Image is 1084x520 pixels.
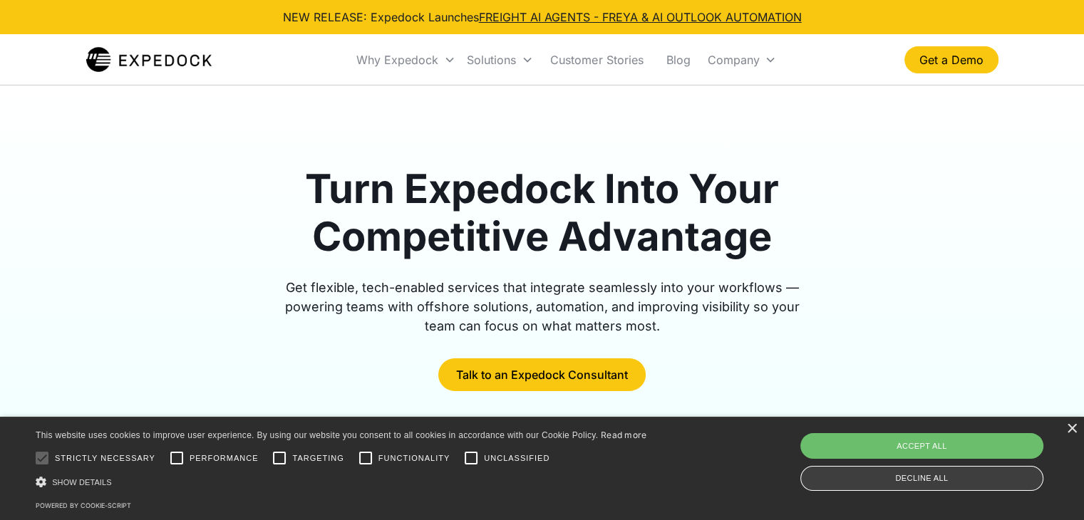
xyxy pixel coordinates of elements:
div: Company [707,53,759,67]
div: NEW RELEASE: Expedock Launches [283,9,802,26]
a: Talk to an Expedock Consultant [438,358,646,391]
div: Show details [36,474,647,489]
span: Performance [190,452,259,464]
div: Decline all [800,466,1043,491]
span: This website uses cookies to improve user experience. By using our website you consent to all coo... [36,430,598,440]
div: Accept all [800,433,1043,459]
div: Get flexible, tech-enabled services that integrate seamlessly into your workflows — powering team... [269,278,816,336]
span: Targeting [292,452,344,464]
div: Solutions [467,53,516,67]
span: Functionality [378,452,450,464]
div: Close [1066,424,1077,435]
iframe: Chat Widget [1013,452,1084,520]
a: Get a Demo [904,46,998,73]
a: Read more [601,430,647,440]
img: Expedock Logo [86,46,212,74]
div: Why Expedock [356,53,438,67]
a: home [86,46,212,74]
div: Solutions [461,36,539,84]
div: Company [701,36,782,84]
a: Blog [654,36,701,84]
span: Unclassified [484,452,549,464]
span: Strictly necessary [55,452,155,464]
div: Why Expedock [351,36,461,84]
a: Customer Stories [539,36,654,84]
h1: Turn Expedock Into Your Competitive Advantage [269,165,816,261]
a: Powered by cookie-script [36,501,131,509]
span: Show details [52,478,112,487]
a: FREIGHT AI AGENTS - FREYA & AI OUTLOOK AUTOMATION [479,10,802,24]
